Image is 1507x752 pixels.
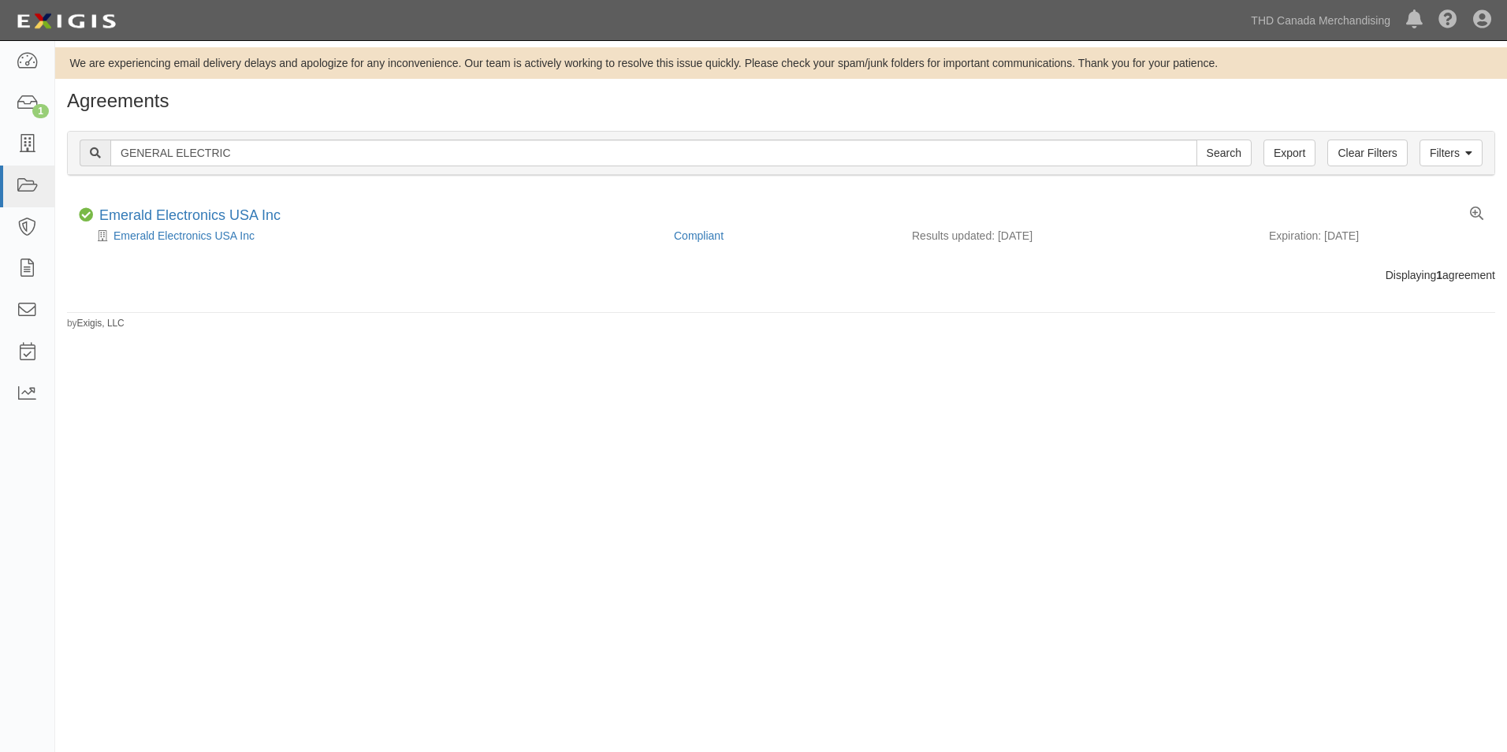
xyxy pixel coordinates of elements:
[1327,140,1407,166] a: Clear Filters
[1438,11,1457,30] i: Help Center - Complianz
[912,228,1245,244] div: Results updated: [DATE]
[32,104,49,118] div: 1
[1263,140,1315,166] a: Export
[674,229,724,242] a: Compliant
[55,267,1507,283] div: Displaying agreement
[1269,228,1483,244] div: Expiration: [DATE]
[1436,269,1442,281] b: 1
[79,208,93,222] i: Compliant
[79,228,662,244] div: Emerald Electronics USA Inc
[99,207,281,223] a: Emerald Electronics USA Inc
[1243,5,1398,36] a: THD Canada Merchandising
[12,7,121,35] img: logo-5460c22ac91f19d4615b14bd174203de0afe785f0fc80cf4dbbc73dc1793850b.png
[67,317,125,330] small: by
[67,91,1495,111] h1: Agreements
[113,229,255,242] a: Emerald Electronics USA Inc
[1196,140,1252,166] input: Search
[99,207,281,225] div: Emerald Electronics USA Inc
[1470,207,1483,222] a: View results summary
[77,318,125,329] a: Exigis, LLC
[55,55,1507,71] div: We are experiencing email delivery delays and apologize for any inconvenience. Our team is active...
[1420,140,1483,166] a: Filters
[110,140,1197,166] input: Search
